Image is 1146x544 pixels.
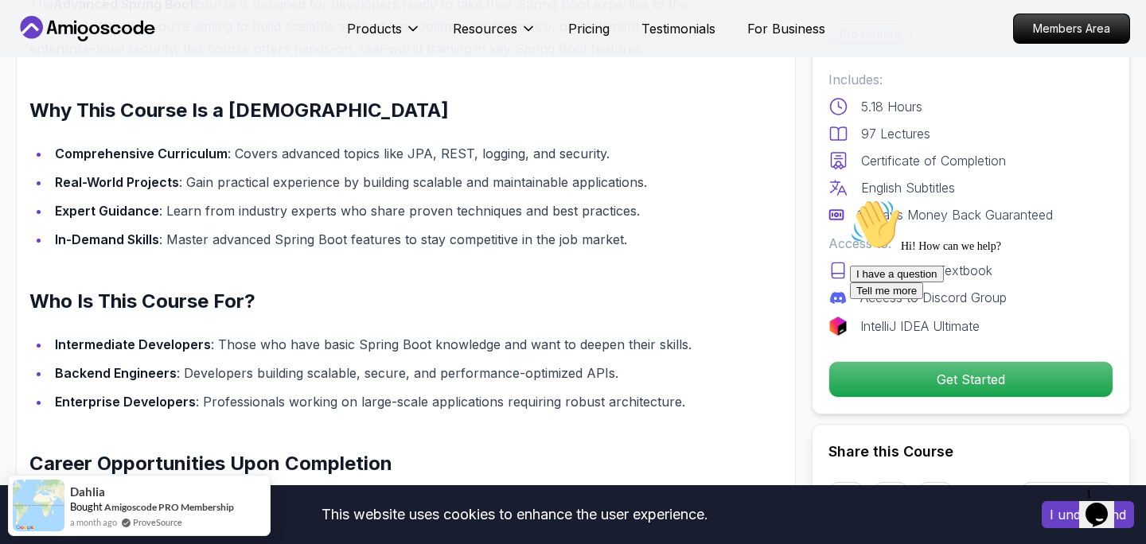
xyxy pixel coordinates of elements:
[861,97,922,116] p: 5.18 Hours
[568,19,610,38] a: Pricing
[1013,14,1130,44] a: Members Area
[6,6,293,107] div: 👋Hi! How can we help?I have a questionTell me more
[641,19,715,38] a: Testimonials
[13,480,64,531] img: provesource social proof notification image
[133,515,182,529] a: ProveSource
[747,19,825,38] a: For Business
[55,365,177,381] strong: Backend Engineers
[828,70,1113,89] p: Includes:
[12,497,1018,532] div: This website uses cookies to enhance the user experience.
[453,19,517,38] p: Resources
[50,333,707,356] li: : Those who have basic Spring Boot knowledge and want to deepen their skills.
[55,231,159,247] strong: In-Demand Skills
[453,19,536,51] button: Resources
[55,146,228,161] strong: Comprehensive Curriculum
[50,362,707,384] li: : Developers building scalable, secure, and performance-optimized APIs.
[861,178,955,197] p: English Subtitles
[6,73,100,90] button: I have a question
[828,441,1113,463] h2: Share this Course
[50,391,707,413] li: : Professionals working on large-scale applications requiring robust architecture.
[861,151,1006,170] p: Certificate of Completion
[70,515,117,529] span: a month ago
[55,336,211,352] strong: Intermediate Developers
[844,192,1130,472] iframe: chat widget
[1079,480,1130,528] iframe: chat widget
[1021,482,1113,517] button: Copy link
[29,98,707,123] h2: Why This Course Is a [DEMOGRAPHIC_DATA]
[50,228,707,251] li: : Master advanced Spring Boot features to stay competitive in the job market.
[29,451,707,476] h2: Career Opportunities Upon Completion
[828,234,1113,253] p: Access to:
[55,394,196,410] strong: Enterprise Developers
[1014,14,1129,43] p: Members Area
[104,501,234,513] a: Amigoscode PRO Membership
[29,289,707,314] h2: Who Is This Course For?
[828,317,848,336] img: jetbrains logo
[861,124,930,143] p: 97 Lectures
[70,485,105,499] span: Dahlia
[829,362,1113,397] p: Get Started
[50,171,707,193] li: : Gain practical experience by building scalable and maintainable applications.
[347,19,402,38] p: Products
[6,90,80,107] button: Tell me more
[6,48,158,60] span: Hi! How can we help?
[55,203,159,219] strong: Expert Guidance
[828,361,1113,398] button: Get Started
[50,200,707,222] li: : Learn from industry experts who share proven techniques and best practices.
[1042,501,1134,528] button: Accept cookies
[70,500,103,513] span: Bought
[50,142,707,165] li: : Covers advanced topics like JPA, REST, logging, and security.
[55,174,179,190] strong: Real-World Projects
[6,6,57,57] img: :wave:
[347,19,421,51] button: Products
